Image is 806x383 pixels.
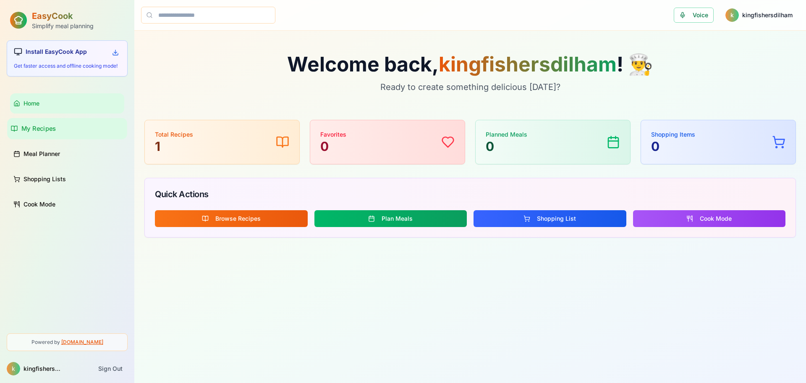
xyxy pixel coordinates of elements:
[155,188,785,200] div: Quick Actions
[21,124,56,133] span: My Recipes
[24,365,64,373] span: kingfishersdilham
[7,362,20,375] span: k
[486,130,527,139] p: Planned Meals
[24,99,39,108] span: Home
[486,139,527,154] p: 0
[10,93,124,114] a: Home
[155,210,308,227] button: Browse Recipes
[474,210,626,227] button: Shopping List
[633,210,786,227] button: Cook Mode
[674,8,714,23] button: Voice
[144,54,796,74] h1: Welcome back, ! 👨‍🍳
[7,118,127,139] a: My Recipes
[719,7,799,24] button: kkingfishersdilham
[144,81,796,93] p: Ready to create something delicious [DATE]?
[725,8,739,22] span: k
[32,10,94,22] h1: EasyCook
[10,144,124,164] a: Meal Planner
[10,194,124,214] a: Cook Mode
[32,22,94,30] p: Simplify meal planning
[320,130,346,139] p: Favorites
[93,361,128,376] button: Sign Out
[26,48,87,56] h3: Install EasyCook App
[742,11,793,19] span: kingfishersdilham
[12,339,122,346] p: Powered by
[10,169,124,189] a: Shopping Lists
[155,130,193,139] p: Total Recipes
[314,210,467,227] button: Plan Meals
[439,52,617,77] span: kingfishersdilham
[24,200,55,209] span: Cook Mode
[651,130,695,139] p: Shopping Items
[14,63,120,69] p: Get faster access and offline cooking mode!
[651,139,695,154] p: 0
[24,150,60,158] span: Meal Planner
[320,139,346,154] p: 0
[61,339,103,345] a: [DOMAIN_NAME]
[155,139,193,154] p: 1
[24,175,66,183] span: Shopping Lists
